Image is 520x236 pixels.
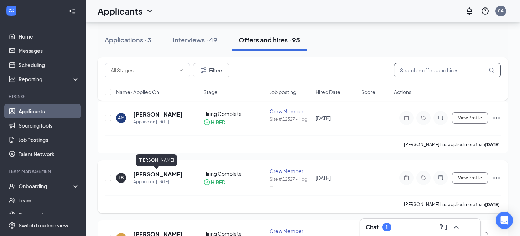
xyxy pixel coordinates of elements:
span: [DATE] [316,175,331,181]
button: Minimize [463,221,475,233]
div: [PERSON_NAME] [136,154,177,166]
div: Onboarding [19,183,73,190]
div: Reporting [19,76,80,83]
svg: ChevronUp [452,223,461,231]
h3: Chat [366,223,379,231]
span: Actions [394,88,411,96]
span: Name · Applied On [116,88,159,96]
svg: Notifications [465,7,474,15]
div: HIRED [211,119,225,126]
svg: WorkstreamLogo [8,7,15,14]
svg: CheckmarkCircle [203,119,210,126]
span: [DATE] [316,115,331,121]
svg: QuestionInfo [481,7,489,15]
button: Filter Filters [193,63,229,77]
svg: CheckmarkCircle [203,179,210,186]
p: [PERSON_NAME] has applied more than . [404,201,501,207]
b: [DATE] [485,202,500,207]
button: View Profile [452,172,488,184]
div: Team Management [9,168,78,174]
input: Search in offers and hires [394,63,501,77]
div: Crew Member [270,168,311,175]
input: All Stages [111,66,176,74]
a: Talent Network [19,147,79,161]
svg: Filter [199,66,208,75]
div: Interviews · 49 [173,35,217,44]
span: View Profile [458,175,482,180]
div: Hiring Complete [203,170,266,177]
a: Job Postings [19,133,79,147]
div: LB [119,175,124,181]
div: Hiring [9,93,78,99]
a: Messages [19,43,79,58]
div: HIRED [211,179,225,186]
svg: Note [402,175,411,181]
svg: ChevronDown [178,67,184,73]
button: View Profile [452,112,488,124]
a: Scheduling [19,58,79,72]
svg: Ellipses [492,174,501,182]
a: Team [19,193,79,207]
span: Stage [203,88,218,96]
span: View Profile [458,116,482,120]
div: Switch to admin view [19,222,68,229]
div: Offers and hires · 95 [239,35,300,44]
svg: Minimize [465,223,473,231]
span: Job posting [270,88,296,96]
svg: Settings [9,222,16,229]
div: Applied on [DATE] [133,178,183,185]
h5: [PERSON_NAME] [133,170,183,178]
div: 1 [385,224,388,230]
div: AM [118,115,124,121]
div: Crew Member [270,227,311,235]
a: Documents [19,207,79,222]
a: Applicants [19,104,79,118]
div: Crew Member [270,108,311,115]
span: Score [361,88,375,96]
b: [DATE] [485,142,500,147]
div: Site # 12327 - Hog ... [270,176,311,188]
h1: Applicants [98,5,142,17]
div: Applications · 3 [105,35,151,44]
div: Site # 12327 - Hog ... [270,116,311,128]
button: ChevronUp [451,221,462,233]
svg: ComposeMessage [439,223,448,231]
svg: Tag [419,175,428,181]
p: [PERSON_NAME] has applied more than . [404,142,501,148]
svg: Note [402,115,411,121]
div: Applied on [DATE] [133,118,183,125]
svg: MagnifyingGlass [489,67,494,73]
h5: [PERSON_NAME] [133,111,183,118]
svg: UserCheck [9,183,16,190]
svg: ActiveChat [436,115,445,121]
svg: Ellipses [492,114,501,122]
svg: ChevronDown [145,7,154,15]
div: SA [498,8,504,14]
a: Home [19,29,79,43]
svg: Collapse [69,7,76,15]
div: Open Intercom Messenger [496,212,513,229]
svg: ActiveChat [436,175,445,181]
span: Hired Date [316,88,340,96]
button: ComposeMessage [438,221,449,233]
svg: Analysis [9,76,16,83]
div: Hiring Complete [203,110,266,117]
svg: Tag [419,115,428,121]
a: Sourcing Tools [19,118,79,133]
